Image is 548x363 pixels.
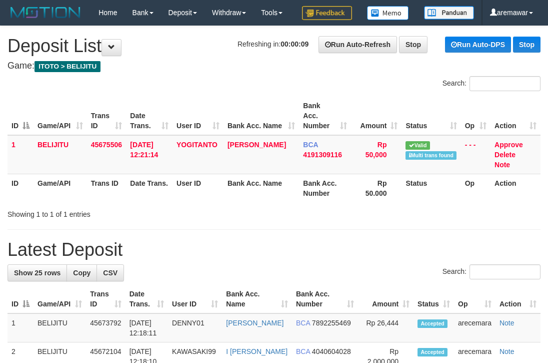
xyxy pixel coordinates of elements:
[14,269,60,277] span: Show 25 rows
[351,174,401,202] th: Rp 50.000
[461,174,490,202] th: Op
[494,151,515,159] a: Delete
[303,141,318,149] span: BCA
[226,347,287,355] a: I [PERSON_NAME]
[299,174,351,202] th: Bank Acc. Number
[7,264,67,281] a: Show 25 rows
[442,264,540,279] label: Search:
[7,5,83,20] img: MOTION_logo.png
[222,285,292,313] th: Bank Acc. Name: activate to sort column ascending
[130,141,158,159] span: [DATE] 12:21:14
[405,151,456,160] span: Multiple matching transaction found in bank
[96,264,124,281] a: CSV
[365,141,387,159] span: Rp 50,000
[358,285,413,313] th: Amount: activate to sort column ascending
[401,174,460,202] th: Status
[176,141,217,149] span: YOGITANTO
[87,97,126,135] th: Trans ID: activate to sort column ascending
[34,61,100,72] span: ITOTO > BELIJITU
[417,348,447,356] span: Accepted
[7,97,33,135] th: ID: activate to sort column descending
[312,319,351,327] span: Copy 7892255469 to clipboard
[513,37,540,53] a: Stop
[312,347,351,355] span: Copy 4040604028 to clipboard
[7,240,540,260] h1: Latest Deposit
[413,285,454,313] th: Status: activate to sort column ascending
[223,174,299,202] th: Bank Acc. Name
[226,319,283,327] a: [PERSON_NAME]
[399,36,427,53] a: Stop
[302,6,352,20] img: Feedback.jpg
[227,141,286,149] a: [PERSON_NAME]
[86,285,125,313] th: Trans ID: activate to sort column ascending
[351,97,401,135] th: Amount: activate to sort column ascending
[469,264,540,279] input: Search:
[7,205,221,219] div: Showing 1 to 1 of 1 entries
[461,97,490,135] th: Op: activate to sort column ascending
[73,269,90,277] span: Copy
[125,285,168,313] th: Date Trans.: activate to sort column ascending
[299,97,351,135] th: Bank Acc. Number: activate to sort column ascending
[367,6,409,20] img: Button%20Memo.svg
[401,97,460,135] th: Status: activate to sort column ascending
[33,285,86,313] th: Game/API: activate to sort column ascending
[91,141,122,149] span: 45675506
[7,313,33,342] td: 1
[86,313,125,342] td: 45673792
[499,347,514,355] a: Note
[303,151,342,159] span: Copy 4191309116 to clipboard
[223,97,299,135] th: Bank Acc. Name: activate to sort column ascending
[103,269,117,277] span: CSV
[280,40,308,48] strong: 00:00:09
[490,174,540,202] th: Action
[490,97,540,135] th: Action: activate to sort column ascending
[126,174,172,202] th: Date Trans.
[454,285,495,313] th: Op: activate to sort column ascending
[7,174,33,202] th: ID
[469,76,540,91] input: Search:
[495,285,540,313] th: Action: activate to sort column ascending
[445,37,511,53] a: Run Auto-DPS
[454,313,495,342] td: arecemara
[442,76,540,91] label: Search:
[126,97,172,135] th: Date Trans.: activate to sort column ascending
[318,36,397,53] a: Run Auto-Refresh
[405,141,429,150] span: Valid transaction
[494,141,523,149] a: Approve
[7,135,33,174] td: 1
[87,174,126,202] th: Trans ID
[461,135,490,174] td: - - -
[296,347,310,355] span: BCA
[172,174,223,202] th: User ID
[66,264,97,281] a: Copy
[125,313,168,342] td: [DATE] 12:18:11
[7,285,33,313] th: ID: activate to sort column descending
[33,97,87,135] th: Game/API: activate to sort column ascending
[168,285,222,313] th: User ID: activate to sort column ascending
[168,313,222,342] td: DENNY01
[172,97,223,135] th: User ID: activate to sort column ascending
[424,6,474,20] img: panduan.png
[7,36,540,56] h1: Deposit List
[358,313,413,342] td: Rp 26,444
[296,319,310,327] span: BCA
[33,174,87,202] th: Game/API
[494,161,510,169] a: Note
[417,319,447,328] span: Accepted
[499,319,514,327] a: Note
[33,135,87,174] td: BELIJITU
[237,40,308,48] span: Refreshing in:
[33,313,86,342] td: BELIJITU
[292,285,358,313] th: Bank Acc. Number: activate to sort column ascending
[7,61,540,71] h4: Game:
